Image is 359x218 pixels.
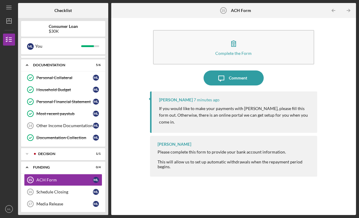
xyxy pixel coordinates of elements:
[24,132,102,144] a: Documentation CollectionML
[38,152,86,156] div: Decision
[33,166,86,169] div: Funding
[27,43,34,50] div: M L
[3,203,15,215] button: ML
[54,8,72,13] b: Checklist
[7,208,11,211] text: ML
[153,30,314,64] button: Complete the Form
[24,96,102,108] a: Personal Financial StatementML
[36,190,93,194] div: Schedule Closing
[229,70,247,85] div: Comment
[222,9,225,12] tspan: 15
[28,202,32,206] tspan: 17
[159,97,193,102] div: [PERSON_NAME]
[93,75,99,81] div: M L
[24,72,102,84] a: Personal CollateralML
[36,123,93,128] div: Other Income Documentation
[93,87,99,93] div: M L
[36,178,93,182] div: ACH Form
[24,120,102,132] a: 14Other Income DocumentationML
[90,63,101,67] div: 5 / 6
[215,51,252,55] div: Complete the Form
[28,178,32,182] tspan: 15
[93,111,99,117] div: M L
[93,123,99,129] div: M L
[33,63,86,67] div: Documentation
[93,99,99,105] div: M L
[93,189,99,195] div: M L
[49,24,78,29] b: Consumer Loan
[24,174,102,186] a: 15ACH FormML
[90,166,101,169] div: 0 / 4
[24,84,102,96] a: Household BudgetML
[35,41,81,51] div: You
[93,201,99,207] div: M L
[36,135,93,140] div: Documentation Collection
[36,111,93,116] div: Most recent paystub
[231,8,251,13] b: ACH Form
[36,202,93,206] div: Media Release
[28,124,32,127] tspan: 14
[28,190,32,194] tspan: 16
[90,152,101,156] div: 1 / 1
[24,198,102,210] a: 17Media ReleaseML
[93,135,99,141] div: M L
[24,186,102,198] a: 16Schedule ClosingML
[24,108,102,120] a: Most recent paystubML
[158,142,191,147] div: [PERSON_NAME]
[49,29,78,34] div: $30K
[36,87,93,92] div: Household Budget
[36,75,93,80] div: Personal Collateral
[159,105,311,125] p: If you would like to make your payments with [PERSON_NAME], please fill this form out. Otherwise,...
[158,150,311,169] div: Please complete this form to provide your bank account information. This will allow us to set up ...
[36,99,93,104] div: Personal Financial Statement
[194,97,219,102] time: 2025-09-16 15:32
[93,177,99,183] div: M L
[204,70,264,85] button: Comment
